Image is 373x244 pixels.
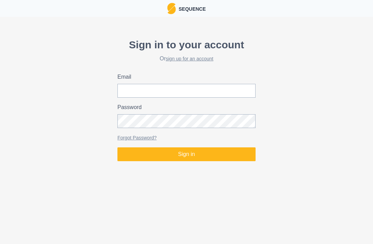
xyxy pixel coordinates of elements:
h2: Or [117,55,256,62]
a: sign up for an account [166,56,213,61]
label: Email [117,73,251,81]
label: Password [117,103,251,111]
a: Forgot Password? [117,135,157,140]
p: Sequence [176,4,206,13]
button: Sign in [117,147,256,161]
a: LogoSequence [167,3,206,14]
p: Sign in to your account [117,37,256,52]
img: Logo [167,3,176,14]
